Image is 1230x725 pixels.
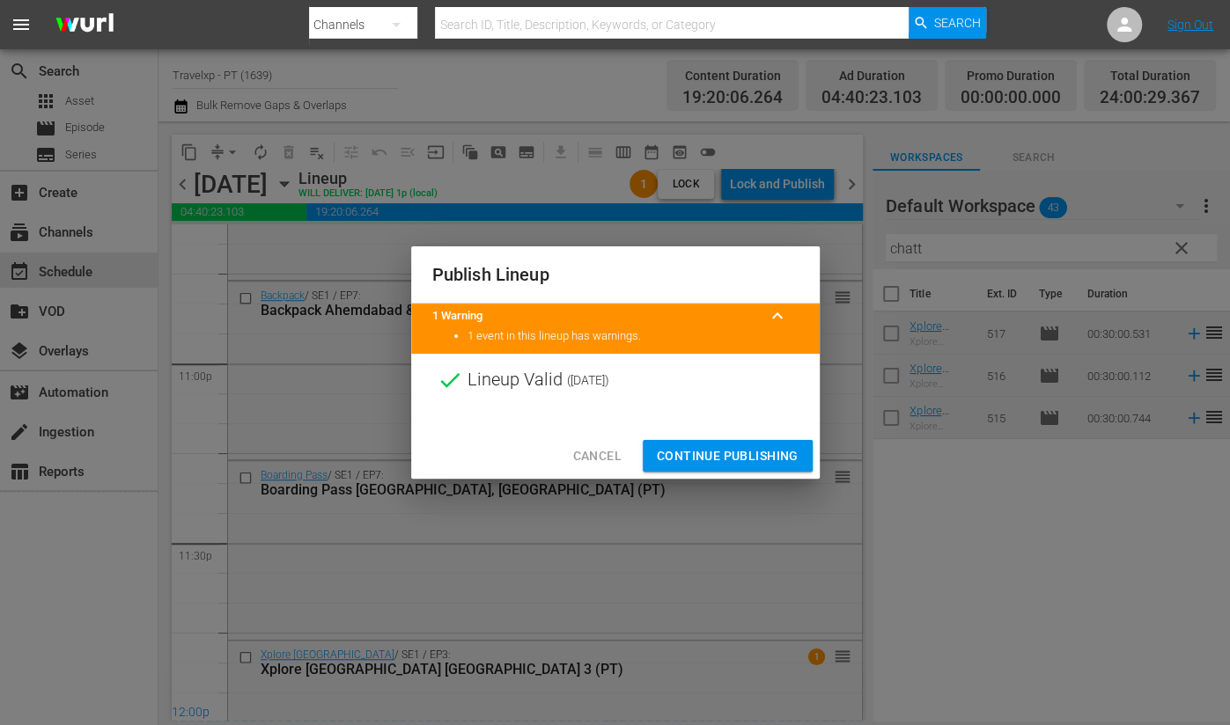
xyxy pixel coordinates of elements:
[934,7,981,39] span: Search
[468,328,799,345] li: 1 event in this lineup has warnings.
[572,445,621,467] span: Cancel
[767,305,788,326] span: keyboard_arrow_up
[643,440,813,472] button: Continue Publishing
[558,440,635,472] button: Cancel
[432,308,756,325] title: 1 Warning
[756,295,799,337] button: keyboard_arrow_up
[567,367,609,393] span: ( [DATE] )
[1167,18,1213,32] a: Sign Out
[657,445,799,467] span: Continue Publishing
[411,354,820,406] div: Lineup Valid
[11,14,32,35] span: menu
[432,260,799,289] h2: Publish Lineup
[42,4,127,46] img: ans4CAIJ8jUAAAAAAAAAAAAAAAAAAAAAAAAgQb4GAAAAAAAAAAAAAAAAAAAAAAAAJMjXAAAAAAAAAAAAAAAAAAAAAAAAgAT5G...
